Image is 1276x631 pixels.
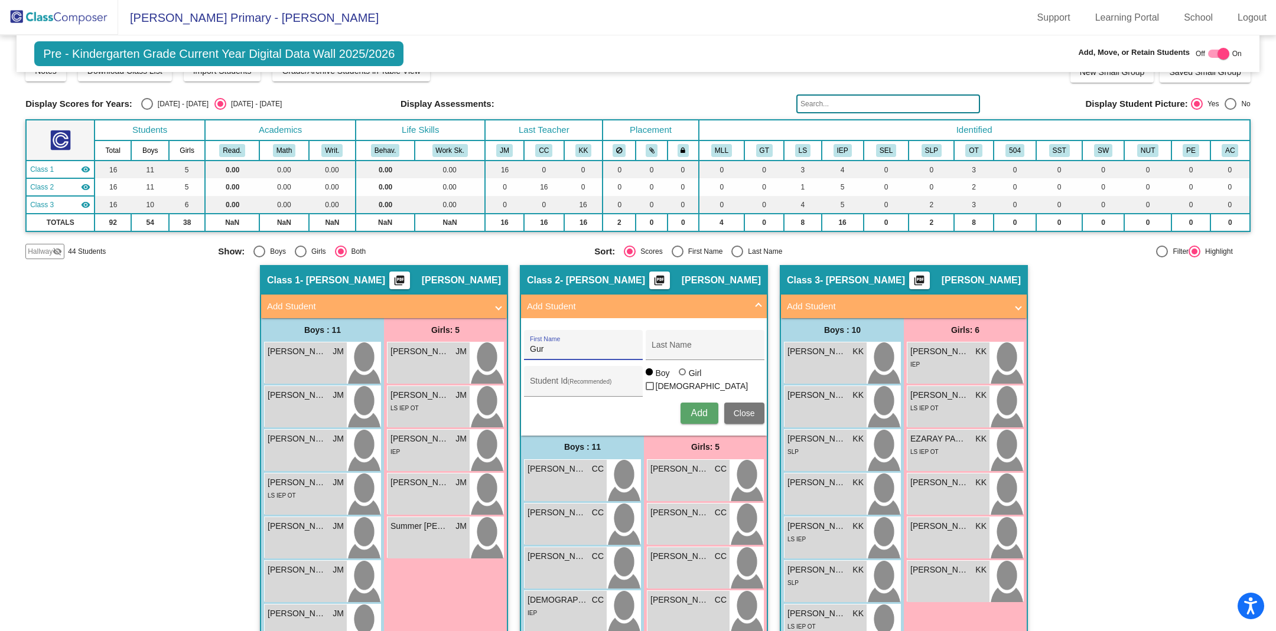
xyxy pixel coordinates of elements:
[636,161,668,178] td: 0
[910,449,939,455] span: LS IEP OT
[1086,99,1188,109] span: Display Student Picture:
[636,214,668,231] td: 0
[795,144,810,157] button: LS
[1028,8,1080,27] a: Support
[26,196,95,214] td: Kayli Kentner - Kentner
[268,520,327,532] span: [PERSON_NAME]
[668,178,698,196] td: 0
[864,214,909,231] td: 0
[131,214,169,231] td: 54
[734,408,755,418] span: Close
[1049,144,1070,157] button: SST
[1171,214,1210,231] td: 0
[455,389,467,401] span: JM
[636,140,668,161] th: Keep with students
[636,196,668,214] td: 0
[218,246,585,257] mat-radio-group: Select an option
[636,246,662,257] div: Scores
[268,433,327,445] span: [PERSON_NAME]
[954,214,994,231] td: 8
[205,214,259,231] td: NaN
[268,389,327,401] span: [PERSON_NAME]
[527,300,747,313] mat-panel-title: Add Student
[909,196,954,214] td: 2
[218,246,245,257] span: Show:
[954,196,994,214] td: 3
[524,196,564,214] td: 0
[1222,144,1238,157] button: AC
[954,178,994,196] td: 2
[300,274,385,286] span: - [PERSON_NAME]
[205,178,259,196] td: 0.00
[169,140,205,161] th: Girls
[1196,48,1205,59] span: Off
[910,361,920,368] span: IEP
[356,178,415,196] td: 0.00
[81,200,90,210] mat-icon: visibility
[389,272,410,289] button: Print Students Details
[371,144,399,157] button: Behav.
[864,161,909,178] td: 0
[822,161,864,178] td: 4
[333,476,344,489] span: JM
[603,214,636,231] td: 2
[485,120,603,140] th: Last Teacher
[1086,8,1169,27] a: Learning Portal
[756,144,773,157] button: GT
[781,295,1027,318] mat-expansion-panel-header: Add Student
[1174,8,1222,27] a: School
[909,272,930,289] button: Print Students Details
[131,140,169,161] th: Boys
[131,161,169,178] td: 11
[683,246,723,257] div: First Name
[656,379,748,393] span: [DEMOGRAPHIC_DATA]
[744,140,784,161] th: Gifted and Talented (Reach)
[822,178,864,196] td: 5
[603,196,636,214] td: 0
[715,506,727,519] span: CC
[909,161,954,178] td: 0
[994,196,1036,214] td: 0
[787,274,820,286] span: Class 3
[910,345,969,358] span: [PERSON_NAME]
[699,140,745,161] th: Multi Language Learner
[265,246,286,257] div: Boys
[259,161,308,178] td: 0.00
[356,161,415,178] td: 0.00
[975,476,987,489] span: KK
[356,120,485,140] th: Life Skills
[922,144,942,157] button: SLP
[26,214,95,231] td: TOTALS
[975,433,987,445] span: KK
[415,196,485,214] td: 0.00
[485,178,524,196] td: 0
[852,520,864,532] span: KK
[636,178,668,196] td: 0
[1036,214,1082,231] td: 0
[528,550,587,563] span: [PERSON_NAME] [PERSON_NAME]
[309,196,356,214] td: 0.00
[876,144,896,157] button: SEL
[965,144,982,157] button: OT
[564,178,603,196] td: 0
[909,214,954,231] td: 2
[1080,67,1145,77] span: New Small Group
[1210,178,1250,196] td: 0
[787,536,806,542] span: LS IEP
[681,403,718,424] button: Add
[528,463,587,475] span: [PERSON_NAME]
[909,178,954,196] td: 0
[852,389,864,401] span: KK
[390,345,450,358] span: [PERSON_NAME]
[787,389,847,401] span: [PERSON_NAME]
[575,144,592,157] button: KK
[1171,140,1210,161] th: Parental Engagement
[321,144,343,157] button: Writ.
[603,140,636,161] th: Keep away students
[81,165,90,174] mat-icon: visibility
[820,274,905,286] span: - [PERSON_NAME]
[356,214,415,231] td: NaN
[415,161,485,178] td: 0.00
[1191,98,1251,110] mat-radio-group: Select an option
[333,389,344,401] span: JM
